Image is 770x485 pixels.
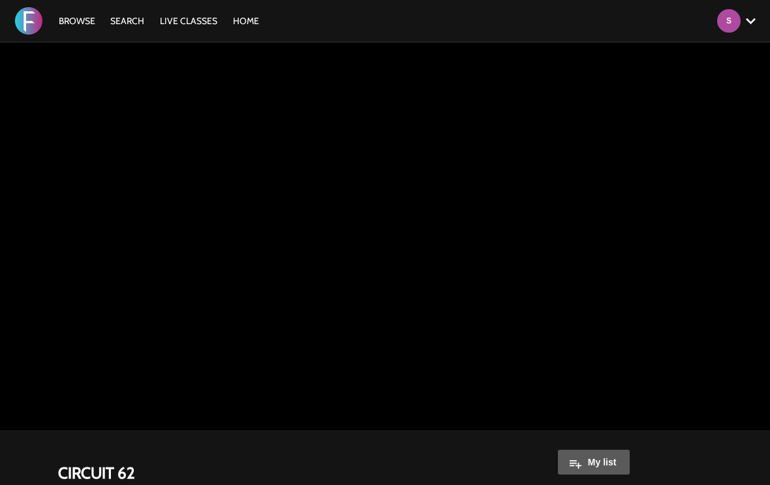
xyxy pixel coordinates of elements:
a: HOME [226,15,266,27]
a: LIVE CLASSES [153,15,224,27]
strong: CIRCUIT 62 [58,463,135,483]
img: FORMATION [15,7,42,35]
a: Search [104,15,151,27]
button: My list [558,450,630,475]
nav: Primary [52,14,266,27]
a: Browse [52,15,102,27]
